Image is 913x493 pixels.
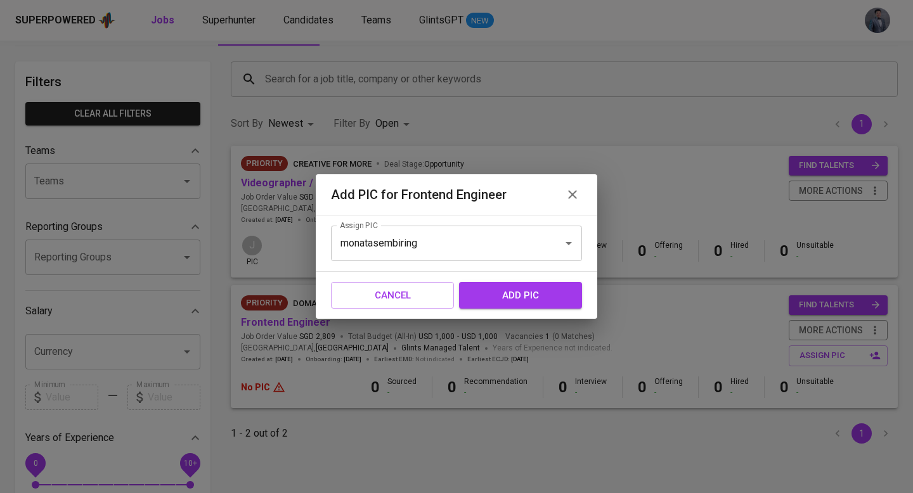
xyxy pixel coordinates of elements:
[345,287,440,304] span: Cancel
[459,282,582,309] button: add pic
[560,234,578,252] button: Open
[331,282,454,309] button: Cancel
[331,184,507,205] h6: Add PIC for Frontend Engineer
[473,287,568,304] span: add pic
